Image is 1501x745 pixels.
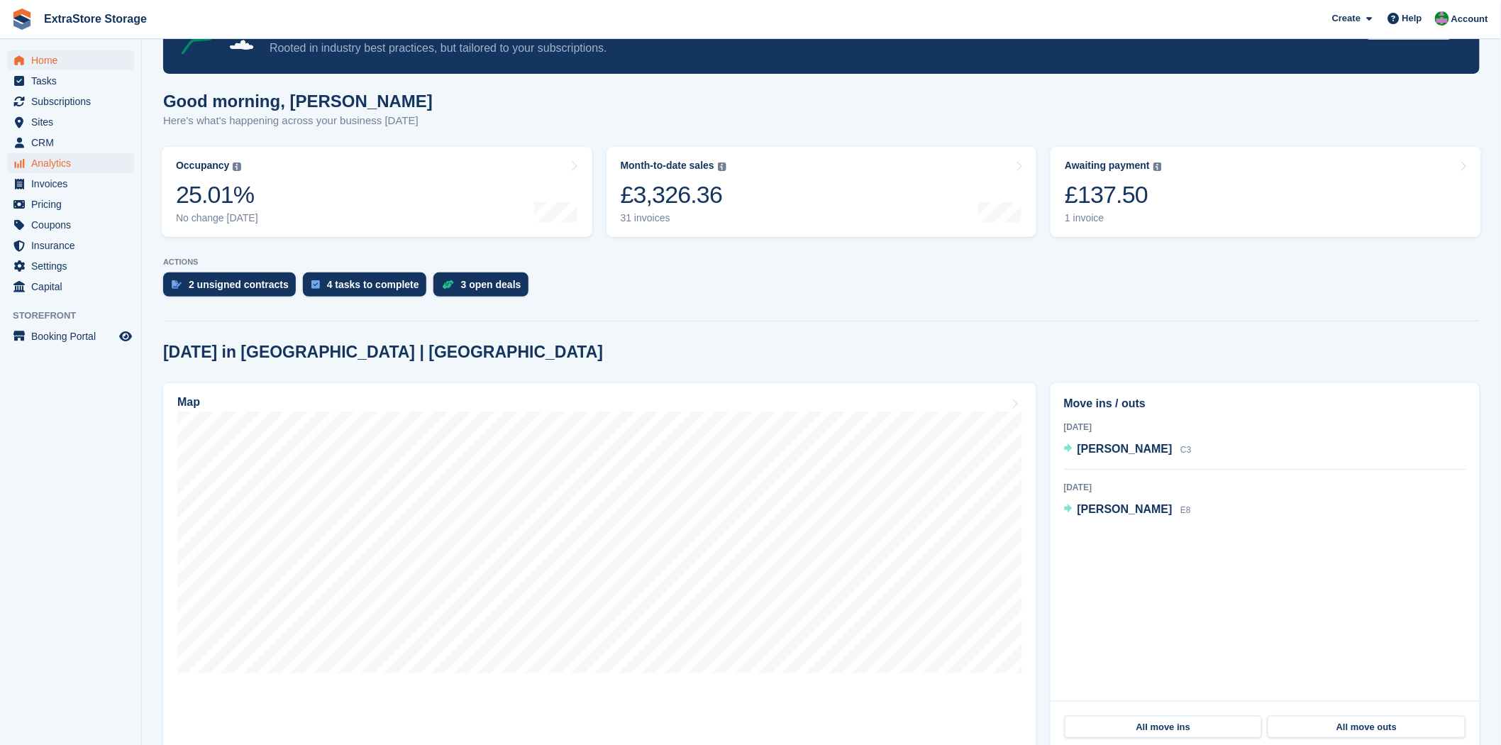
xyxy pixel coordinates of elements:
a: Awaiting payment £137.50 1 invoice [1051,147,1481,237]
h2: Map [177,396,200,409]
a: ExtraStore Storage [38,7,153,31]
p: ACTIONS [163,258,1480,267]
span: [PERSON_NAME] [1078,503,1173,515]
div: [DATE] [1064,421,1466,434]
span: E8 [1180,505,1191,515]
a: Preview store [117,328,134,345]
span: Subscriptions [31,92,116,111]
a: menu [7,50,134,70]
p: Here's what's happening across your business [DATE] [163,113,433,129]
span: Storefront [13,309,141,323]
div: [DATE] [1064,481,1466,494]
span: Pricing [31,194,116,214]
span: Settings [31,256,116,276]
a: menu [7,153,134,173]
a: menu [7,326,134,346]
span: Booking Portal [31,326,116,346]
a: menu [7,71,134,91]
div: 4 tasks to complete [327,279,419,290]
img: icon-info-grey-7440780725fd019a000dd9b08b2336e03edf1995a4989e88bcd33f0948082b44.svg [718,162,726,171]
a: 4 tasks to complete [303,272,433,304]
div: £137.50 [1065,180,1162,209]
span: C3 [1180,445,1191,455]
span: Home [31,50,116,70]
h2: [DATE] in [GEOGRAPHIC_DATA] | [GEOGRAPHIC_DATA] [163,343,603,362]
div: 2 unsigned contracts [189,279,289,290]
p: Rooted in industry best practices, but tailored to your subscriptions. [270,40,1356,56]
img: icon-info-grey-7440780725fd019a000dd9b08b2336e03edf1995a4989e88bcd33f0948082b44.svg [1153,162,1162,171]
a: menu [7,174,134,194]
img: task-75834270c22a3079a89374b754ae025e5fb1db73e45f91037f5363f120a921f8.svg [311,280,320,289]
a: menu [7,256,134,276]
span: Create [1332,11,1361,26]
div: Awaiting payment [1065,160,1150,172]
img: icon-info-grey-7440780725fd019a000dd9b08b2336e03edf1995a4989e88bcd33f0948082b44.svg [233,162,241,171]
a: [PERSON_NAME] C3 [1064,441,1192,459]
a: [PERSON_NAME] E8 [1064,501,1191,519]
div: 31 invoices [621,212,726,224]
a: menu [7,277,134,297]
span: Sites [31,112,116,132]
span: Help [1402,11,1422,26]
a: menu [7,194,134,214]
a: 2 unsigned contracts [163,272,303,304]
span: Account [1451,12,1488,26]
a: menu [7,236,134,255]
a: menu [7,112,134,132]
div: Occupancy [176,160,229,172]
span: Invoices [31,174,116,194]
a: Occupancy 25.01% No change [DATE] [162,147,592,237]
a: All move ins [1065,716,1263,739]
h2: Move ins / outs [1064,395,1466,412]
img: stora-icon-8386f47178a22dfd0bd8f6a31ec36ba5ce8667c1dd55bd0f319d3a0aa187defe.svg [11,9,33,30]
span: Insurance [31,236,116,255]
div: No change [DATE] [176,212,258,224]
a: menu [7,133,134,153]
span: [PERSON_NAME] [1078,443,1173,455]
div: Month-to-date sales [621,160,714,172]
div: 1 invoice [1065,212,1162,224]
a: All move outs [1268,716,1466,739]
span: Analytics [31,153,116,173]
span: Capital [31,277,116,297]
a: menu [7,92,134,111]
img: deal-1b604bf984904fb50ccaf53a9ad4b4a5d6e5aea283cecdc64d6e3604feb123c2.svg [442,280,454,289]
a: Month-to-date sales £3,326.36 31 invoices [607,147,1037,237]
img: contract_signature_icon-13c848040528278c33f63329250d36e43548de30e8caae1d1a13099fd9432cc5.svg [172,280,182,289]
div: 25.01% [176,180,258,209]
h1: Good morning, [PERSON_NAME] [163,92,433,111]
div: 3 open deals [461,279,521,290]
a: 3 open deals [433,272,536,304]
span: Tasks [31,71,116,91]
a: menu [7,215,134,235]
span: CRM [31,133,116,153]
div: £3,326.36 [621,180,726,209]
span: Coupons [31,215,116,235]
img: Grant Daniel [1435,11,1449,26]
